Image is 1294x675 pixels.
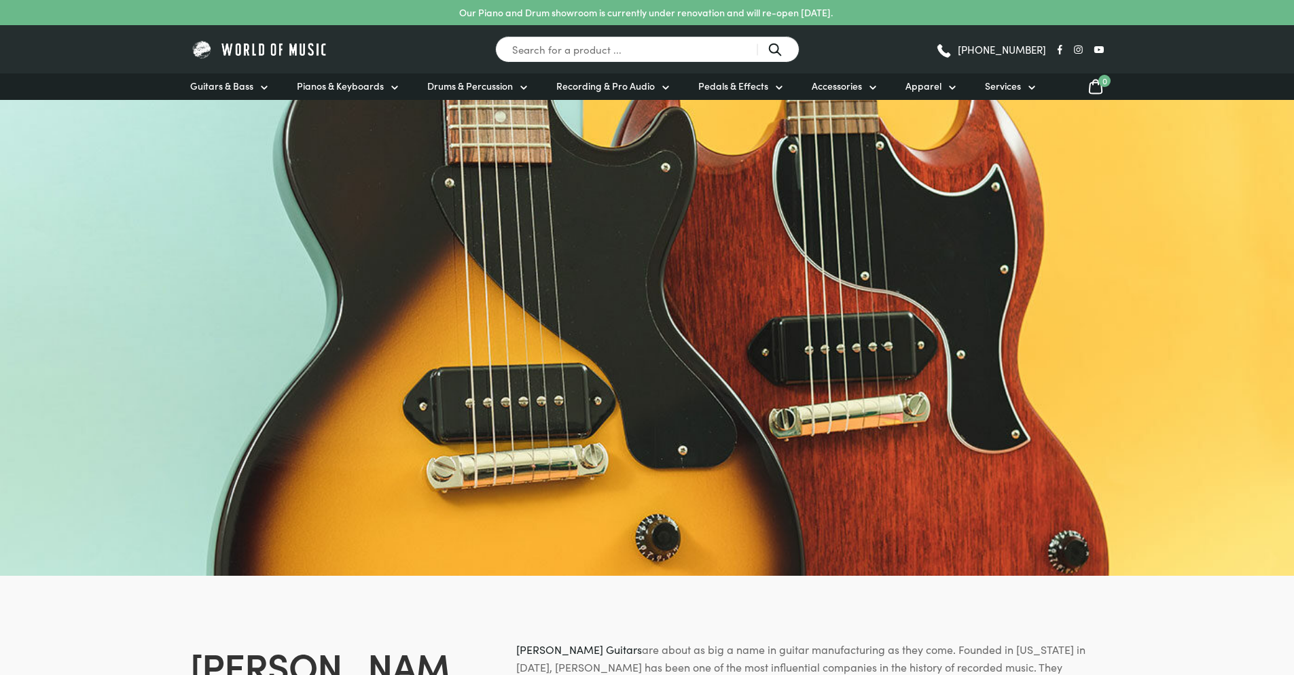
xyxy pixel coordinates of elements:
[556,79,655,93] span: Recording & Pro Audio
[985,79,1021,93] span: Services
[958,44,1046,54] span: [PHONE_NUMBER]
[495,36,799,63] input: Search for a product ...
[427,79,513,93] span: Drums & Percussion
[190,39,329,60] img: World of Music
[190,79,253,93] span: Guitars & Bass
[1233,614,1294,675] iframe: Chat with our support team
[297,79,384,93] span: Pianos & Keyboards
[905,79,941,93] span: Apparel
[1098,75,1111,87] span: 0
[698,79,768,93] span: Pedals & Effects
[459,5,833,20] p: Our Piano and Drum showroom is currently under renovation and will re-open [DATE].
[812,79,862,93] span: Accessories
[516,642,642,657] a: [PERSON_NAME] Guitars
[935,39,1046,60] a: [PHONE_NUMBER]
